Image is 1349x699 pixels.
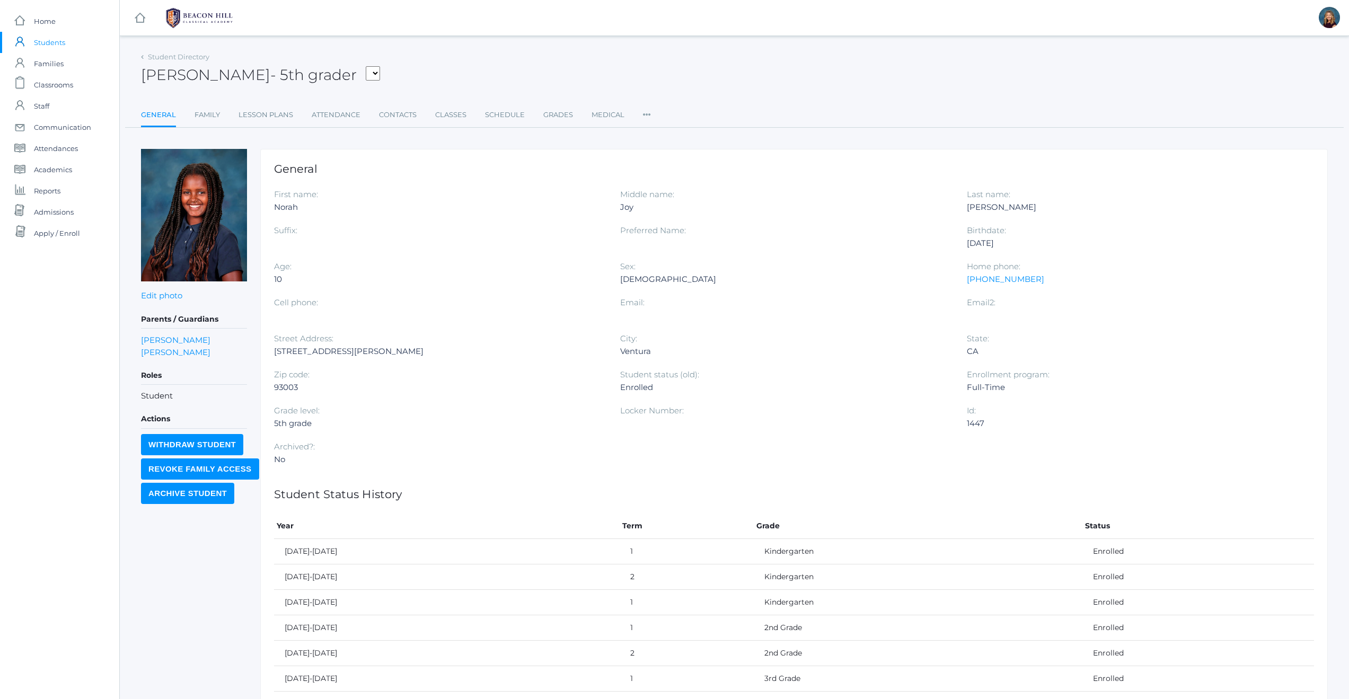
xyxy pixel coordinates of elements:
label: Suffix: [274,225,297,235]
label: State: [967,333,989,343]
td: Enrolled [1082,615,1314,641]
span: Attendances [34,138,78,159]
span: Communication [34,117,91,138]
span: Home [34,11,56,32]
h5: Roles [141,367,247,385]
td: Kindergarten [754,539,1083,564]
div: Enrolled [620,381,950,394]
th: Grade [754,514,1083,539]
label: Cell phone: [274,297,318,307]
label: City: [620,333,637,343]
td: 1 [620,539,753,564]
td: 1 [620,615,753,641]
td: Enrolled [1082,641,1314,666]
a: Contacts [379,104,417,126]
td: 1 [620,666,753,692]
label: Age: [274,261,292,271]
div: [STREET_ADDRESS][PERSON_NAME] [274,345,604,358]
td: Kindergarten [754,590,1083,615]
h1: General [274,163,1314,175]
th: Term [620,514,753,539]
input: Archive Student [141,483,234,504]
span: Admissions [34,201,74,223]
td: 2nd Grade [754,615,1083,641]
td: Kindergarten [754,564,1083,590]
div: 1447 [967,417,1297,430]
td: Enrolled [1082,666,1314,692]
label: First name: [274,189,318,199]
label: Home phone: [967,261,1020,271]
label: Enrollment program: [967,369,1050,379]
div: 5th grade [274,417,604,430]
li: Student [141,390,247,402]
input: Revoke Family Access [141,458,259,480]
div: Norah [274,201,604,214]
td: [DATE]-[DATE] [274,666,620,692]
label: Archived?: [274,441,315,452]
span: Academics [34,159,72,180]
div: CA [967,345,1297,358]
span: Students [34,32,65,53]
label: Sex: [620,261,636,271]
span: - 5th grader [270,66,357,84]
div: [DATE] [967,237,1297,250]
div: 10 [274,273,604,286]
div: No [274,453,604,466]
a: [PERSON_NAME] [141,334,210,346]
label: Middle name: [620,189,674,199]
div: 93003 [274,381,604,394]
label: Email2: [967,297,995,307]
td: Enrolled [1082,564,1314,590]
a: [PHONE_NUMBER] [967,274,1044,284]
td: [DATE]-[DATE] [274,641,620,666]
td: [DATE]-[DATE] [274,615,620,641]
a: Lesson Plans [239,104,293,126]
span: Reports [34,180,60,201]
td: [DATE]-[DATE] [274,564,620,590]
span: Families [34,53,64,74]
a: [PERSON_NAME] [141,346,210,358]
label: Birthdate: [967,225,1006,235]
td: [DATE]-[DATE] [274,590,620,615]
h5: Actions [141,410,247,428]
td: 2 [620,564,753,590]
label: Street Address: [274,333,333,343]
div: Joy [620,201,950,214]
label: Email: [620,297,645,307]
td: Enrolled [1082,539,1314,564]
th: Status [1082,514,1314,539]
td: 1 [620,590,753,615]
div: Ventura [620,345,950,358]
a: Edit photo [141,290,182,300]
input: Withdraw Student [141,434,243,455]
span: Staff [34,95,49,117]
td: 2 [620,641,753,666]
h2: [PERSON_NAME] [141,67,380,83]
label: Student status (old): [620,369,699,379]
td: [DATE]-[DATE] [274,539,620,564]
th: Year [274,514,620,539]
div: Full-Time [967,381,1297,394]
span: Classrooms [34,74,73,95]
a: Medical [592,104,624,126]
td: Enrolled [1082,590,1314,615]
div: Lindsay Leeds [1319,7,1340,28]
label: Locker Number: [620,405,684,415]
img: 1_BHCALogos-05.png [160,5,239,31]
a: Grades [543,104,573,126]
a: Student Directory [148,52,209,61]
label: Preferred Name: [620,225,686,235]
a: Classes [435,104,466,126]
span: Apply / Enroll [34,223,80,244]
td: 3rd Grade [754,666,1083,692]
label: Last name: [967,189,1010,199]
label: Grade level: [274,405,320,415]
a: Family [195,104,220,126]
div: [DEMOGRAPHIC_DATA] [620,273,950,286]
td: 2nd Grade [754,641,1083,666]
h5: Parents / Guardians [141,311,247,329]
a: Schedule [485,104,525,126]
img: Norah Hosking [141,149,247,281]
label: Id: [967,405,976,415]
a: General [141,104,176,127]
